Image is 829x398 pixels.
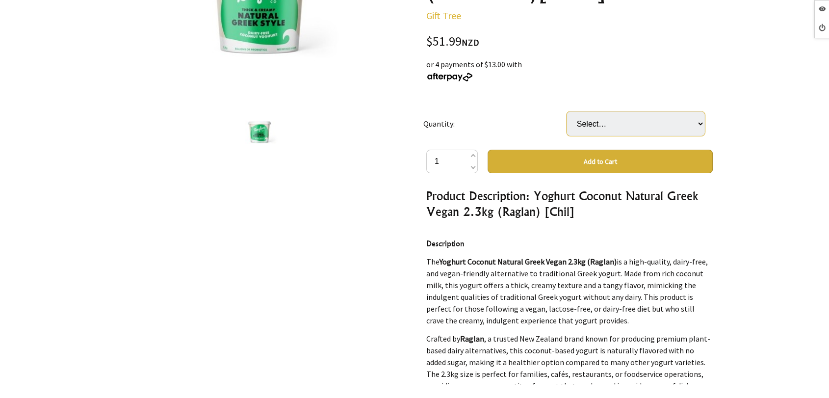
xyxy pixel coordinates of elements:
[426,9,461,22] a: Gift Tree
[426,73,473,81] img: Afterpay
[426,238,713,250] h4: Description
[440,257,617,266] strong: Yoghurt Coconut Natural Greek Vegan 2.3kg (Raglan)
[426,58,713,82] div: or 4 payments of $13.00 with
[426,35,713,49] div: $51.99
[460,334,484,344] strong: Raglan
[238,113,281,151] img: YOGHURT COCONUT NATURAL GREEKVEGANDF2.3KG (RAGLAN)[CHIL]
[426,188,713,219] h3: Product Description: Yoghurt Coconut Natural Greek Vegan 2.3kg (Raglan) [Chil]
[462,37,479,48] span: NZD
[488,150,713,173] button: Add to Cart
[426,256,713,326] p: The is a high-quality, dairy-free, and vegan-friendly alternative to traditional Greek yogurt. Ma...
[423,98,567,150] td: Quantity:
